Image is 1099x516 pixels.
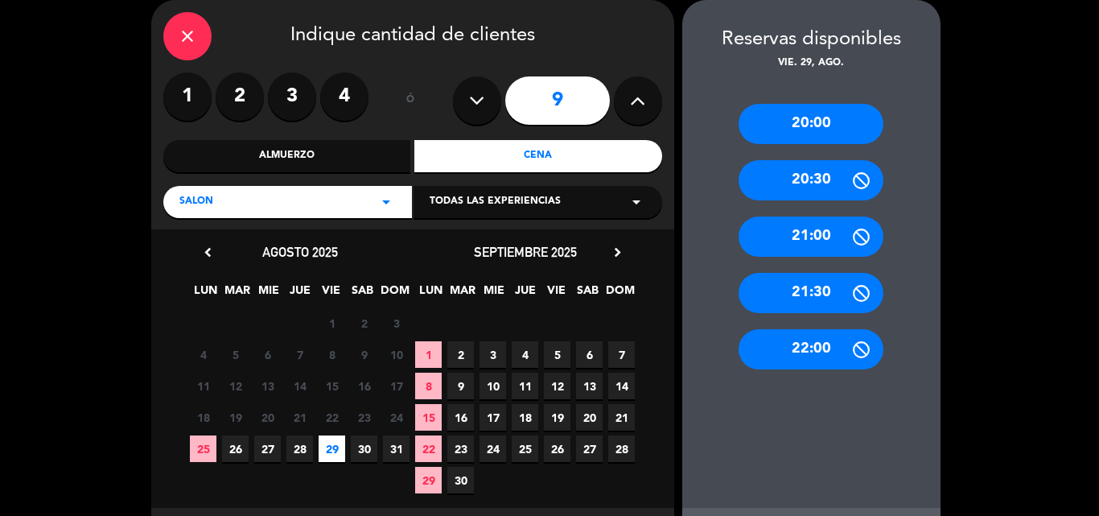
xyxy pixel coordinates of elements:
label: 1 [163,72,212,121]
span: 12 [544,373,570,399]
div: ó [385,72,437,129]
span: VIE [543,281,570,308]
span: 8 [415,373,442,399]
span: 23 [447,436,474,462]
span: 19 [222,404,249,431]
span: 6 [576,341,603,368]
span: 5 [222,341,249,368]
span: DOM [606,281,632,308]
label: 3 [268,72,316,121]
span: 25 [190,436,216,462]
span: MAR [224,281,250,308]
div: 21:00 [739,217,883,257]
span: MIE [480,281,507,308]
span: SALON [179,194,213,210]
span: VIE [318,281,344,308]
span: 10 [480,373,506,399]
span: 10 [383,341,410,368]
span: 9 [447,373,474,399]
span: 27 [254,436,281,462]
span: 9 [351,341,377,368]
span: 12 [222,373,249,399]
span: 22 [319,404,345,431]
span: 27 [576,436,603,462]
span: 2 [447,341,474,368]
div: Cena [414,140,662,172]
span: agosto 2025 [262,244,338,260]
span: 4 [190,341,216,368]
span: 13 [254,373,281,399]
span: 15 [415,404,442,431]
span: 3 [480,341,506,368]
span: 26 [222,436,249,462]
span: 17 [480,404,506,431]
span: JUE [512,281,538,308]
div: 21:30 [739,273,883,313]
span: 3 [383,310,410,336]
span: 29 [319,436,345,462]
span: 8 [319,341,345,368]
div: vie. 29, ago. [682,56,941,72]
span: 20 [576,404,603,431]
span: 22 [415,436,442,462]
span: 24 [480,436,506,462]
span: JUE [286,281,313,308]
span: SAB [574,281,601,308]
span: 15 [319,373,345,399]
span: 6 [254,341,281,368]
span: 23 [351,404,377,431]
span: 30 [447,467,474,493]
span: 14 [286,373,313,399]
span: 28 [608,436,635,462]
span: DOM [381,281,407,308]
span: 25 [512,436,538,462]
span: 11 [512,373,538,399]
span: LUN [192,281,219,308]
span: 18 [190,404,216,431]
span: 5 [544,341,570,368]
span: 20 [254,404,281,431]
span: 21 [608,404,635,431]
span: 31 [383,436,410,462]
div: 20:00 [739,104,883,144]
i: chevron_left [200,244,216,261]
span: septiembre 2025 [474,244,577,260]
span: 30 [351,436,377,462]
span: 29 [415,467,442,493]
div: 22:00 [739,329,883,369]
span: 21 [286,404,313,431]
i: chevron_right [609,244,626,261]
i: arrow_drop_down [377,192,396,212]
span: 1 [415,341,442,368]
span: 16 [351,373,377,399]
span: 19 [544,404,570,431]
i: close [178,27,197,46]
span: 11 [190,373,216,399]
span: 4 [512,341,538,368]
span: 13 [576,373,603,399]
span: 7 [286,341,313,368]
span: 1 [319,310,345,336]
label: 4 [320,72,368,121]
span: 14 [608,373,635,399]
span: 17 [383,373,410,399]
span: MIE [255,281,282,308]
span: Todas las experiencias [430,194,561,210]
div: 20:30 [739,160,883,200]
span: LUN [418,281,444,308]
span: 24 [383,404,410,431]
label: 2 [216,72,264,121]
span: 7 [608,341,635,368]
i: arrow_drop_down [627,192,646,212]
div: Reservas disponibles [682,24,941,56]
span: 26 [544,436,570,462]
span: MAR [449,281,475,308]
div: Almuerzo [163,140,411,172]
span: 16 [447,404,474,431]
span: 28 [286,436,313,462]
span: SAB [349,281,376,308]
span: 2 [351,310,377,336]
span: 18 [512,404,538,431]
div: Indique cantidad de clientes [163,12,662,60]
